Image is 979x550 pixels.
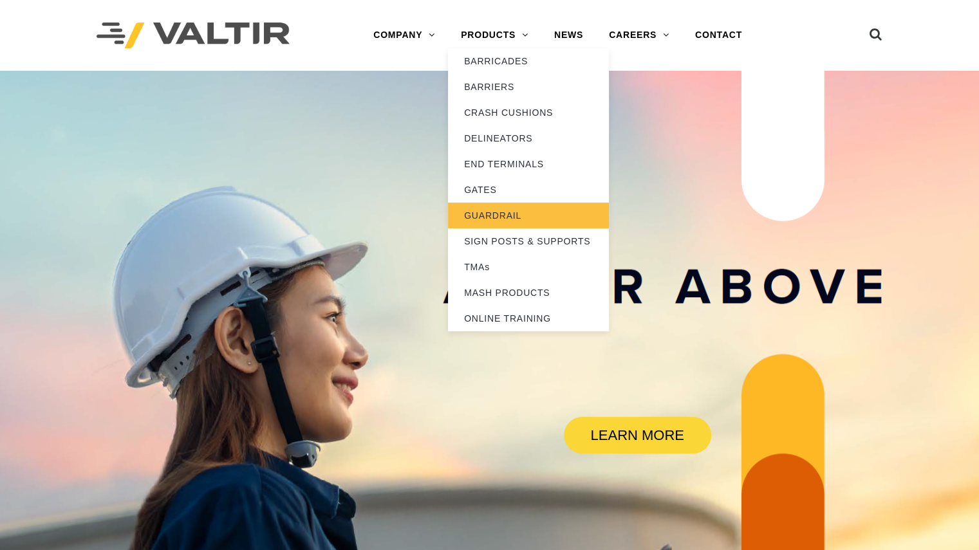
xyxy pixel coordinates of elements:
a: BARRICADES [448,48,609,74]
a: SIGN POSTS & SUPPORTS [448,228,609,254]
a: GATES [448,177,609,203]
a: CRASH CUSHIONS [448,100,609,125]
a: ONLINE TRAINING [448,306,609,331]
a: TMAs [448,254,609,280]
a: GUARDRAIL [448,203,609,228]
a: BARRIERS [448,74,609,100]
a: COMPANY [360,23,448,48]
a: LEARN MORE [564,417,711,454]
a: MASH PRODUCTS [448,280,609,306]
a: CONTACT [682,23,755,48]
a: PRODUCTS [448,23,541,48]
a: DELINEATORS [448,125,609,151]
a: END TERMINALS [448,151,609,177]
a: NEWS [541,23,596,48]
a: CAREERS [596,23,682,48]
img: Valtir [97,23,290,49]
